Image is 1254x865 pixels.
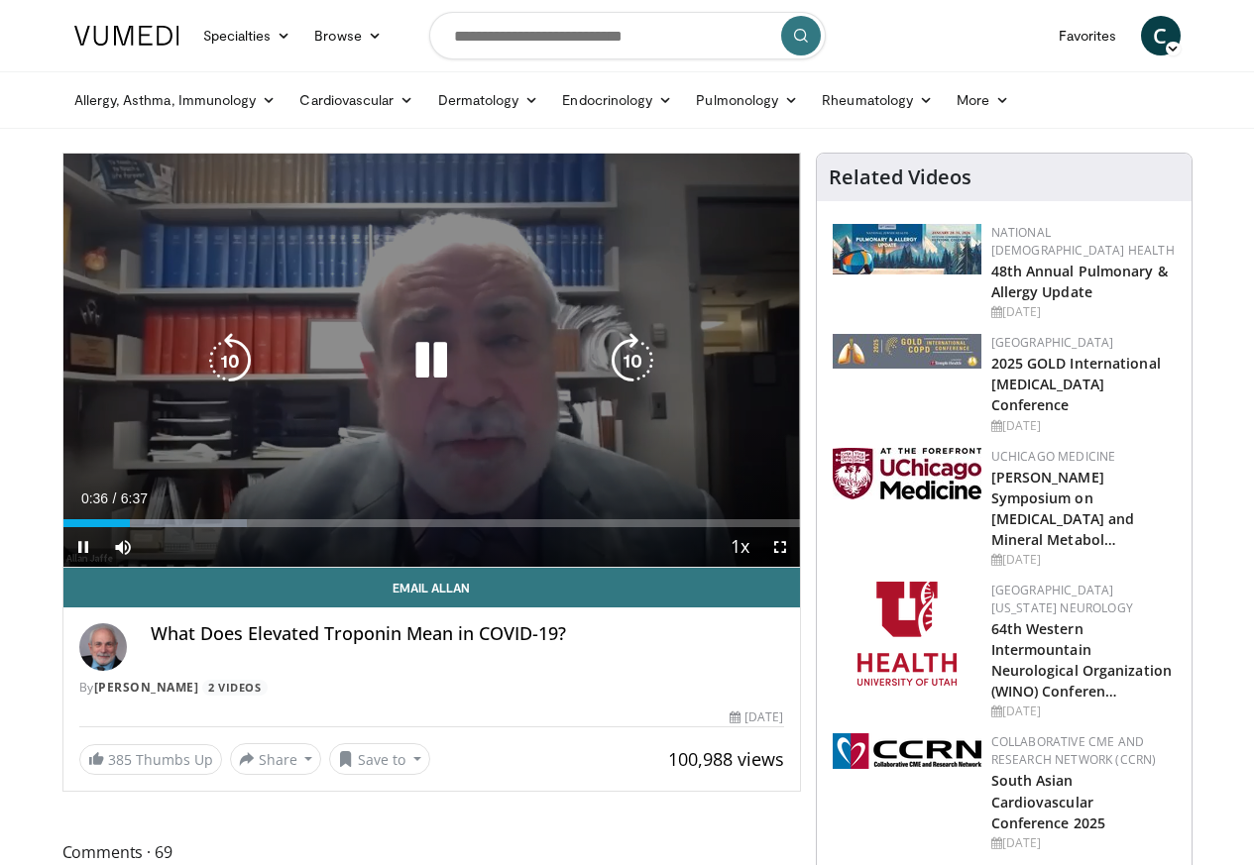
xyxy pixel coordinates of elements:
[113,490,117,506] span: /
[730,708,783,726] div: [DATE]
[426,80,551,120] a: Dermatology
[760,527,800,567] button: Fullscreen
[991,551,1176,569] div: [DATE]
[991,733,1157,768] a: Collaborative CME and Research Network (CCRN)
[63,154,800,568] video-js: Video Player
[79,623,127,671] img: Avatar
[668,747,784,771] span: 100,988 views
[857,582,957,686] img: f6362829-b0a3-407d-a044-59546adfd345.png.150x105_q85_autocrop_double_scale_upscale_version-0.2.png
[991,354,1161,414] a: 2025 GOLD International [MEDICAL_DATA] Conference
[945,80,1021,120] a: More
[991,303,1176,321] div: [DATE]
[103,527,143,567] button: Mute
[108,750,132,769] span: 385
[74,26,179,46] img: VuMedi Logo
[991,448,1116,465] a: UChicago Medicine
[833,733,981,769] img: a04ee3ba-8487-4636-b0fb-5e8d268f3737.png.150x105_q85_autocrop_double_scale_upscale_version-0.2.png
[991,834,1176,852] div: [DATE]
[991,771,1106,831] a: South Asian Cardiovascular Conference 2025
[684,80,810,120] a: Pulmonology
[991,262,1168,301] a: 48th Annual Pulmonary & Allergy Update
[202,680,268,697] a: 2 Videos
[833,334,981,369] img: 29f03053-4637-48fc-b8d3-cde88653f0ec.jpeg.150x105_q85_autocrop_double_scale_upscale_version-0.2.jpg
[991,224,1175,259] a: National [DEMOGRAPHIC_DATA] Health
[329,743,430,775] button: Save to
[79,679,784,697] div: By
[1141,16,1181,55] a: C
[833,224,981,274] img: b90f5d12-84c1-472e-b843-5cad6c7ef911.jpg.150x105_q85_autocrop_double_scale_upscale_version-0.2.jpg
[191,16,303,55] a: Specialties
[63,568,800,607] a: Email Allan
[550,80,684,120] a: Endocrinology
[79,744,222,775] a: 385 Thumbs Up
[833,448,981,499] img: 5f87bdfb-7fdf-48f0-85f3-b6bcda6427bf.jpg.150x105_q85_autocrop_double_scale_upscale_version-0.2.jpg
[1047,16,1129,55] a: Favorites
[721,527,760,567] button: Playback Rate
[991,468,1135,549] a: [PERSON_NAME] Symposium on [MEDICAL_DATA] and Mineral Metabol…
[151,623,784,645] h4: What Does Elevated Troponin Mean in COVID-19?
[63,519,800,527] div: Progress Bar
[62,80,288,120] a: Allergy, Asthma, Immunology
[81,490,108,506] span: 0:36
[810,80,945,120] a: Rheumatology
[94,679,199,696] a: [PERSON_NAME]
[121,490,148,506] span: 6:37
[991,582,1133,616] a: [GEOGRAPHIC_DATA][US_STATE] Neurology
[991,417,1176,435] div: [DATE]
[829,165,971,189] h4: Related Videos
[287,80,425,120] a: Cardiovascular
[429,12,826,59] input: Search topics, interventions
[230,743,322,775] button: Share
[991,619,1173,701] a: 64th Western Intermountain Neurological Organization (WINO) Conferen…
[991,703,1176,720] div: [DATE]
[63,527,103,567] button: Pause
[991,334,1114,351] a: [GEOGRAPHIC_DATA]
[62,839,801,865] span: Comments 69
[302,16,394,55] a: Browse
